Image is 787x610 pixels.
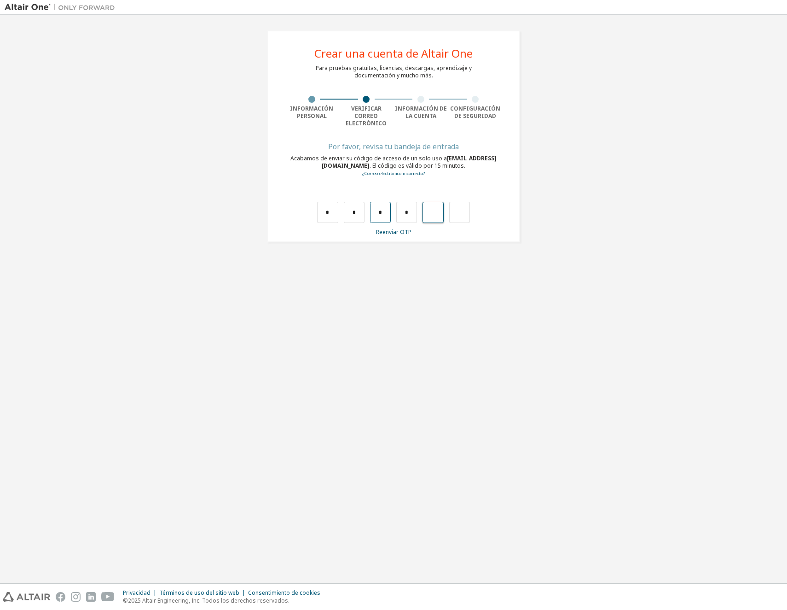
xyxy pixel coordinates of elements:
[5,3,120,12] img: Altair One
[316,65,472,79] div: Para pruebas gratuitas, licencias, descargas, aprendizaje y documentación y mucho más.
[362,170,425,176] a: Go back to the registration form
[123,597,326,604] p: ©
[101,592,115,602] img: youtube.svg
[448,105,503,120] div: Configuración de seguridad
[284,155,503,177] div: Acabamos de enviar su código de acceso de un solo uso a . El código es válido por 15 minutos.
[284,144,503,149] div: Por favor, revisa tu bandeja de entrada
[128,597,289,604] font: 2025 Altair Engineering, Inc. Todos los derechos reservados.
[322,154,497,170] span: [EMAIL_ADDRESS][DOMAIN_NAME]
[339,105,394,127] div: Verificar correo electrónico
[284,105,339,120] div: Información personal
[56,592,65,602] img: facebook.svg
[376,228,411,236] a: Reenviar OTP
[393,105,448,120] div: Información de la cuenta
[159,589,248,597] div: Términos de uso del sitio web
[71,592,81,602] img: instagram.svg
[3,592,50,602] img: altair_logo.svg
[314,48,473,59] div: Crear una cuenta de Altair One
[248,589,326,597] div: Consentimiento de cookies
[86,592,96,602] img: linkedin.svg
[123,589,159,597] div: Privacidad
